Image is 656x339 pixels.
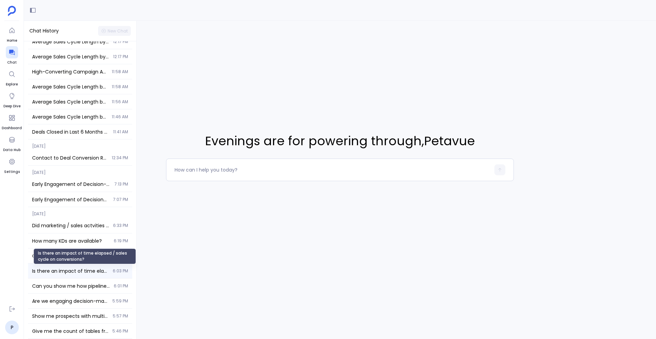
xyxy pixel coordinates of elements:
div: Is there an impact of time elapsed / sales cycle on conversions? [33,248,136,264]
span: 12:34 PM [112,155,128,161]
span: Did marketing / sales actvities move contacts / deals further in the funnels? [32,222,109,229]
span: [DATE] [28,207,132,217]
a: Settings [4,155,20,175]
span: 11:58 AM [112,84,128,90]
span: Chat History [29,27,59,35]
a: P [5,321,19,334]
a: Explore [6,68,18,87]
span: 11:46 AM [112,114,128,120]
span: Home [6,38,18,43]
span: Settings [4,169,20,175]
span: Evenings are for powering through , Petavue [166,132,514,150]
span: [DATE] [28,139,132,149]
span: Average Sales Cycle Length by Industry [32,98,108,105]
span: 5:46 PM [112,328,128,334]
span: High-Converting Campaign Analysis [32,68,108,75]
span: 7:13 PM [114,181,128,187]
span: Early Engagement of Decision-Makers in Closed Deals [32,196,109,203]
span: Average Sales Cycle Length by Industry [32,53,109,60]
a: Home [6,24,18,43]
span: 5:57 PM [113,313,128,319]
span: Average Sales Cycle Length by Industry [32,83,108,90]
img: petavue logo [8,6,16,16]
span: 12:17 PM [113,54,128,59]
span: Average Sales Cycle Length by Industry [32,38,109,45]
span: Give me the count of tables from each source [32,328,108,335]
span: Explore [6,82,18,87]
span: Average Sales Cycle Length by Industry [32,113,108,120]
span: Are we engaging decision-makers early enough in deals that close? [32,298,108,304]
span: 7:07 PM [113,197,128,202]
a: Deep Dive [3,90,20,109]
span: Contact to Deal Conversion Rate [32,154,108,161]
span: Can you show me how pipeline looks like by looking at deals closed in last 6 months of 2023? [32,283,110,289]
span: Data Hub [3,147,20,153]
span: 5:59 PM [112,298,128,304]
span: 11:41 AM [113,129,128,135]
span: 6:19 PM [114,238,128,244]
span: 6:03 PM [113,268,128,274]
a: Chat [6,46,18,65]
span: How many KDs are available? [32,238,110,244]
span: Deals Closed in Last 6 Months of 2023 [32,128,109,135]
span: Dashboard [2,125,22,131]
span: 11:58 AM [112,69,128,74]
span: Show me prospects with multiple campaign touches [32,313,109,320]
span: 6:01 PM [114,283,128,289]
span: 12:17 PM [113,39,128,44]
span: [DATE] [28,166,132,175]
span: Is there an impact of time elapsed / sales cycle on conversions? [32,268,109,274]
span: Early Engagement of Decision-Makers in Closed Deals [32,181,110,188]
span: 11:56 AM [112,99,128,105]
a: Dashboard [2,112,22,131]
span: Deep Dive [3,104,20,109]
span: 6:33 PM [113,223,128,228]
span: Chat [6,60,18,65]
a: Data Hub [3,134,20,153]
